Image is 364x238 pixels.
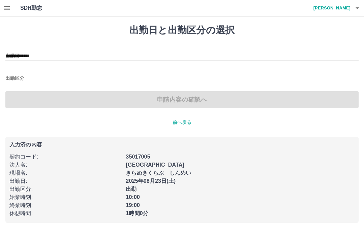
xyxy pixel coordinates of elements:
[9,169,122,177] p: 現場名 :
[9,209,122,217] p: 休憩時間 :
[126,178,176,184] b: 2025年08月23日(土)
[126,170,191,176] b: きらめきくらぶ しんめい
[9,142,355,147] p: 入力済の内容
[9,177,122,185] p: 出勤日 :
[5,25,359,36] h1: 出勤日と出勤区分の選択
[126,194,140,200] b: 10:00
[9,153,122,161] p: 契約コード :
[126,210,148,216] b: 1時間0分
[126,186,136,192] b: 出勤
[9,201,122,209] p: 終業時刻 :
[126,162,184,168] b: [GEOGRAPHIC_DATA]
[126,202,140,208] b: 19:00
[9,193,122,201] p: 始業時刻 :
[9,185,122,193] p: 出勤区分 :
[126,154,150,160] b: 35017005
[5,119,359,126] p: 前へ戻る
[9,161,122,169] p: 法人名 :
